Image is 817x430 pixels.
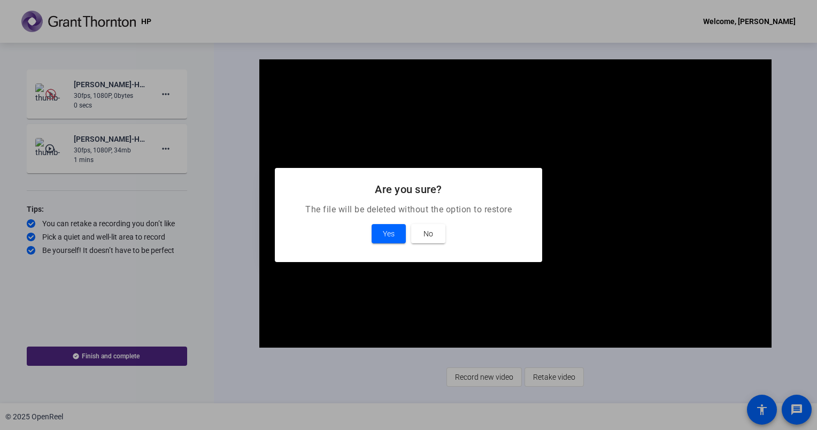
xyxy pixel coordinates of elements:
p: The file will be deleted without the option to restore [288,203,529,216]
span: No [423,227,433,240]
button: Yes [372,224,406,243]
button: No [411,224,445,243]
h2: Are you sure? [288,181,529,198]
span: Yes [383,227,395,240]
